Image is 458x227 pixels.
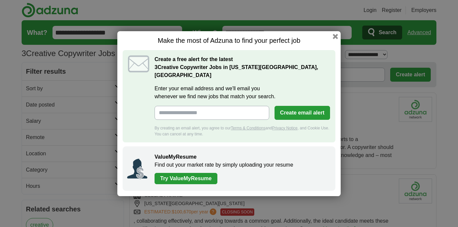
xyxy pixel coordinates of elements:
strong: Creative Copywriter Jobs in [US_STATE][GEOGRAPHIC_DATA], [GEOGRAPHIC_DATA] [155,64,318,78]
label: Enter your email address and we'll email you whenever we find new jobs that match your search. [155,85,330,101]
button: Create email alert [275,106,330,120]
span: 3 [155,63,158,71]
h1: Make the most of Adzuna to find your perfect job [123,37,335,45]
a: Privacy Notice [272,126,298,130]
h2: ValueMyResume [155,153,329,161]
div: By creating an email alert, you agree to our and , and Cookie Use. You can cancel at any time. [155,125,330,137]
img: icon_email.svg [128,55,149,72]
p: Find out your market rate by simply uploading your resume [155,161,329,169]
a: Try ValueMyResume [155,173,217,184]
a: Terms & Conditions [231,126,265,130]
h2: Create a free alert for the latest [155,55,330,79]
